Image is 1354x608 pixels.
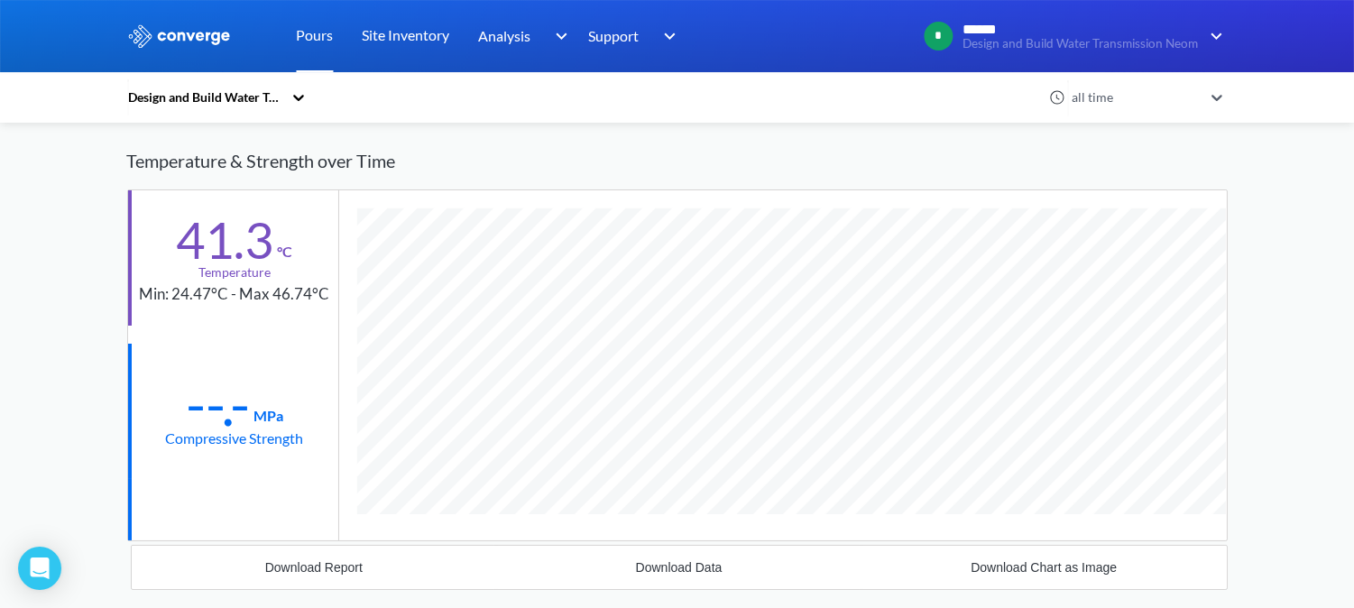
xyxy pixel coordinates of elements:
[127,133,1228,189] div: Temperature & Strength over Time
[186,382,250,427] div: --.-
[177,217,274,263] div: 41.3
[127,88,282,107] div: Design and Build Water Transmission Neom
[636,560,723,575] div: Download Data
[127,24,232,48] img: logo_ewhite.svg
[543,25,572,47] img: downArrow.svg
[1049,89,1065,106] img: icon-clock.svg
[132,546,497,589] button: Download Report
[18,547,61,590] div: Open Intercom Messenger
[589,24,640,47] span: Support
[140,282,330,307] div: Min: 24.47°C - Max 46.74°C
[496,546,861,589] button: Download Data
[861,546,1227,589] button: Download Chart as Image
[963,37,1199,51] span: Design and Build Water Transmission Neom
[166,427,304,449] div: Compressive Strength
[479,24,531,47] span: Analysis
[1199,25,1228,47] img: downArrow.svg
[1067,88,1202,107] div: all time
[265,560,363,575] div: Download Report
[652,25,681,47] img: downArrow.svg
[198,263,271,282] div: Temperature
[971,560,1117,575] div: Download Chart as Image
